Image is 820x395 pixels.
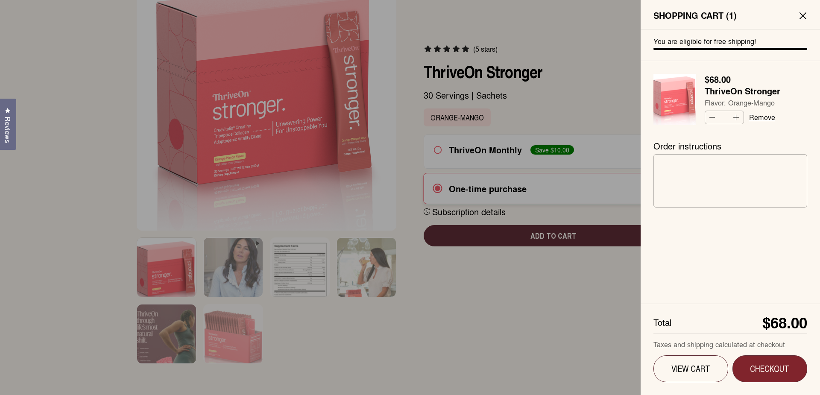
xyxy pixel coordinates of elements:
img: Box of ThriveOn Stronger supplement with a pink design on a white background [653,74,696,125]
strong: $68.00 [705,73,731,86]
button: Decrease quantity [705,111,718,124]
label: Order instructions [653,140,807,152]
span: ThriveOn Stronger [705,85,780,99]
button: Increase quantity [731,111,744,124]
span: Flavor: Orange-Mango [705,98,780,107]
div: Taxes and shipping calculated at checkout [653,340,807,349]
span: Total [653,317,671,328]
span: 1 [729,9,734,22]
span: Checkout [745,363,795,374]
button: Checkout [732,355,808,382]
span: View Cart [666,363,716,374]
a: View Cart [653,355,728,382]
span: You are eligible for free shipping! [653,36,756,46]
span: Reviews [2,117,13,143]
span: Shopping Cart ( ) [653,10,737,21]
a: Remove [749,114,775,121]
a: ThriveOn Stronger [705,86,780,97]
